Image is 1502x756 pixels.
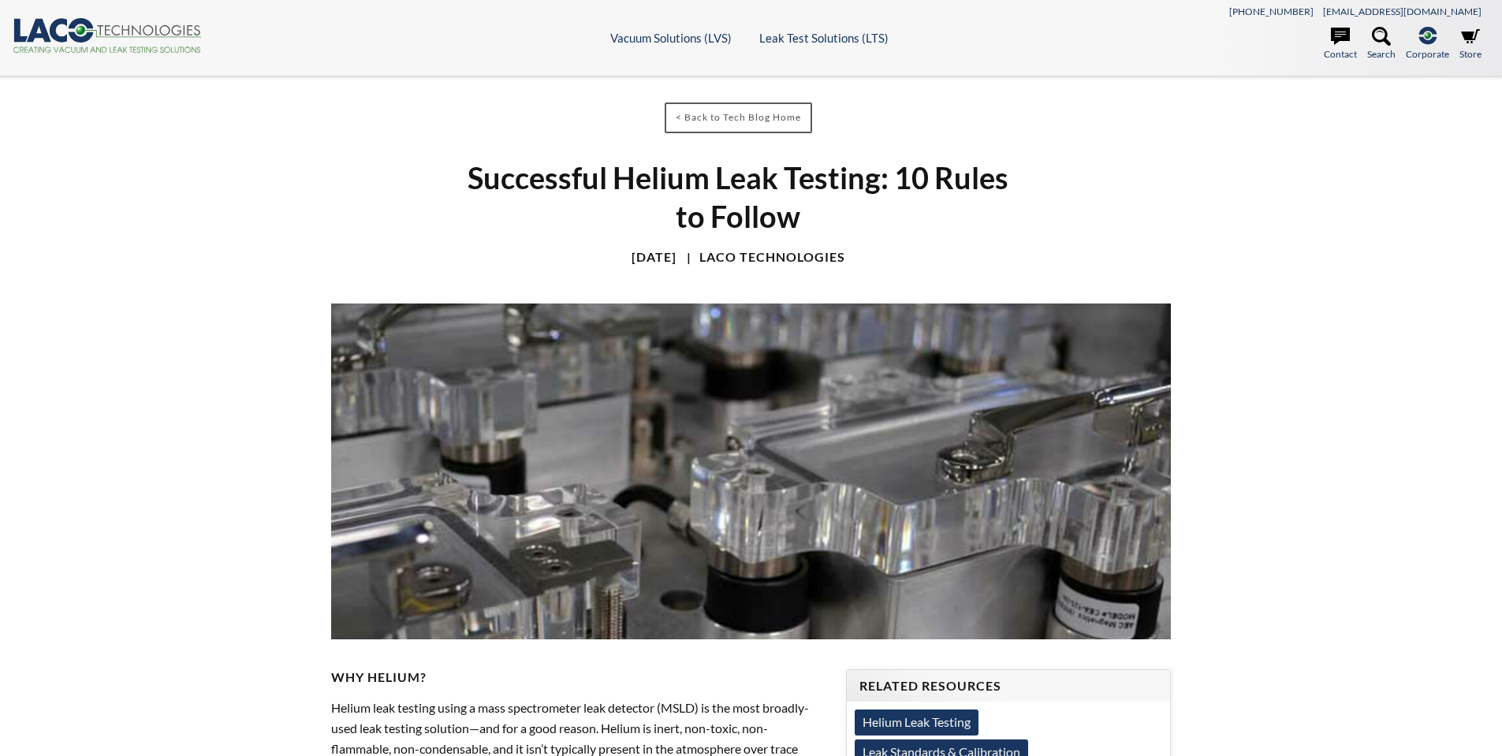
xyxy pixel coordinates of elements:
span: Corporate [1406,47,1449,61]
h4: Related Resources [859,678,1157,695]
a: Vacuum Solutions (LVS) [610,31,732,45]
a: [PHONE_NUMBER] [1229,6,1314,17]
a: Leak Test Solutions (LTS) [759,31,889,45]
a: Contact [1324,27,1357,61]
h1: Successful Helium Leak Testing: 10 Rules to Follow [458,158,1018,236]
img: Manufacturing image showing customer tooling [331,304,1172,639]
a: [EMAIL_ADDRESS][DOMAIN_NAME] [1323,6,1482,17]
a: Helium Leak Testing [855,709,978,735]
a: Search [1367,27,1396,61]
a: Store [1459,27,1482,61]
h4: [DATE] [632,249,676,266]
h4: LACO Technologies [679,249,845,266]
h4: Why Helium? [331,669,828,686]
a: < Back to Tech Blog Home [665,102,812,133]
